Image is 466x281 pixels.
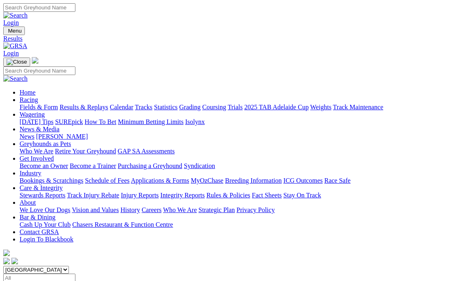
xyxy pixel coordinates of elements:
[20,206,463,214] div: About
[20,184,63,191] a: Care & Integrity
[20,148,53,155] a: Who We Are
[8,28,22,34] span: Menu
[118,148,175,155] a: GAP SA Assessments
[20,162,463,170] div: Get Involved
[20,236,73,243] a: Login To Blackbook
[3,12,28,19] img: Search
[20,214,55,221] a: Bar & Dining
[191,177,223,184] a: MyOzChase
[202,104,226,111] a: Coursing
[120,206,140,213] a: History
[283,192,321,199] a: Stay On Track
[3,27,25,35] button: Toggle navigation
[20,155,54,162] a: Get Involved
[20,133,463,140] div: News & Media
[20,177,83,184] a: Bookings & Scratchings
[20,104,58,111] a: Fields & Form
[160,192,205,199] a: Integrity Reports
[20,199,36,206] a: About
[199,206,235,213] a: Strategic Plan
[252,192,282,199] a: Fact Sheets
[20,126,60,133] a: News & Media
[131,177,189,184] a: Applications & Forms
[3,66,75,75] input: Search
[20,206,70,213] a: We Love Our Dogs
[72,206,119,213] a: Vision and Values
[20,118,53,125] a: [DATE] Tips
[3,35,463,42] a: Results
[3,3,75,12] input: Search
[20,148,463,155] div: Greyhounds as Pets
[70,162,116,169] a: Become a Trainer
[67,192,119,199] a: Track Injury Rebate
[20,162,68,169] a: Become an Owner
[3,250,10,256] img: logo-grsa-white.png
[118,162,182,169] a: Purchasing a Greyhound
[184,162,215,169] a: Syndication
[236,206,275,213] a: Privacy Policy
[20,140,71,147] a: Greyhounds as Pets
[3,19,19,26] a: Login
[3,258,10,264] img: facebook.svg
[225,177,282,184] a: Breeding Information
[227,104,243,111] a: Trials
[55,118,83,125] a: SUREpick
[20,104,463,111] div: Racing
[20,177,463,184] div: Industry
[36,133,88,140] a: [PERSON_NAME]
[185,118,205,125] a: Isolynx
[20,118,463,126] div: Wagering
[310,104,331,111] a: Weights
[154,104,178,111] a: Statistics
[3,58,30,66] button: Toggle navigation
[333,104,383,111] a: Track Maintenance
[32,57,38,64] img: logo-grsa-white.png
[206,192,250,199] a: Rules & Policies
[20,170,41,177] a: Industry
[20,89,35,96] a: Home
[3,42,27,50] img: GRSA
[20,111,45,118] a: Wagering
[85,177,129,184] a: Schedule of Fees
[11,258,18,264] img: twitter.svg
[179,104,201,111] a: Grading
[55,148,116,155] a: Retire Your Greyhound
[163,206,197,213] a: Who We Are
[244,104,309,111] a: 2025 TAB Adelaide Cup
[3,75,28,82] img: Search
[7,59,27,65] img: Close
[20,221,463,228] div: Bar & Dining
[121,192,159,199] a: Injury Reports
[324,177,350,184] a: Race Safe
[20,133,34,140] a: News
[141,206,161,213] a: Careers
[85,118,117,125] a: How To Bet
[60,104,108,111] a: Results & Replays
[20,192,65,199] a: Stewards Reports
[20,96,38,103] a: Racing
[135,104,152,111] a: Tracks
[20,192,463,199] div: Care & Integrity
[3,50,19,57] a: Login
[283,177,322,184] a: ICG Outcomes
[118,118,183,125] a: Minimum Betting Limits
[20,228,59,235] a: Contact GRSA
[72,221,173,228] a: Chasers Restaurant & Function Centre
[20,221,71,228] a: Cash Up Your Club
[110,104,133,111] a: Calendar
